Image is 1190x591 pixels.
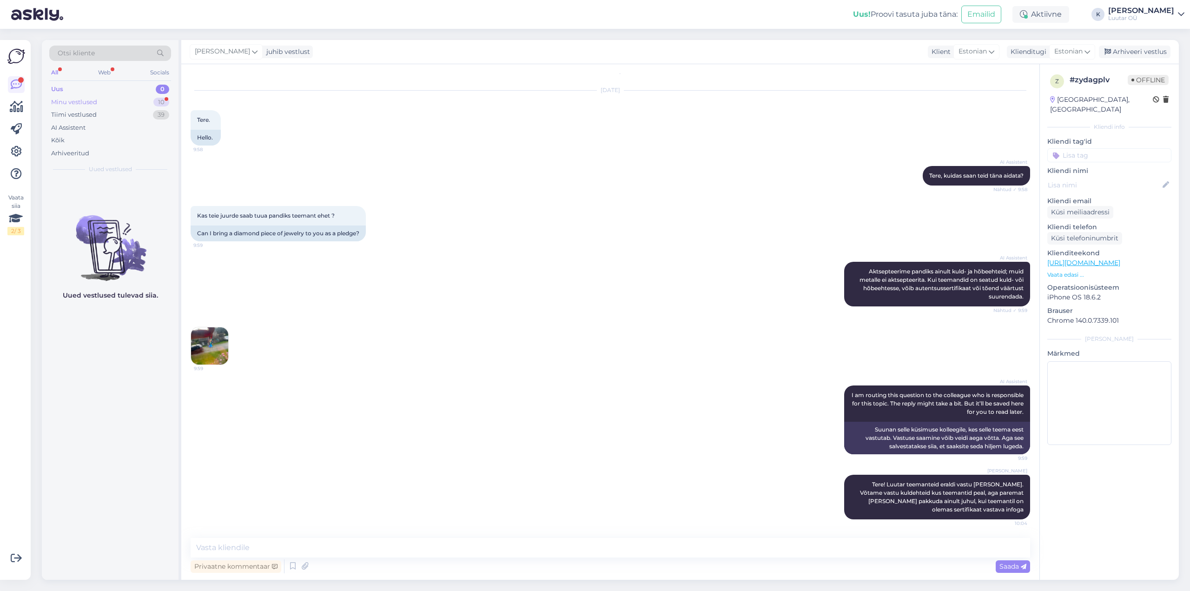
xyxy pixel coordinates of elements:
[961,6,1001,23] button: Emailid
[1047,349,1171,359] p: Märkmed
[1108,7,1184,22] a: [PERSON_NAME]Luutar OÜ
[1108,14,1174,22] div: Luutar OÜ
[1047,271,1171,279] p: Vaata edasi ...
[51,98,97,107] div: Minu vestlused
[1047,148,1171,162] input: Lisa tag
[191,327,228,365] img: Attachment
[852,392,1025,415] span: I am routing this question to the colleague who is responsible for this topic. The reply might ta...
[853,10,871,19] b: Uus!
[1012,6,1069,23] div: Aktiivne
[7,47,25,65] img: Askly Logo
[987,467,1027,474] span: [PERSON_NAME]
[1047,292,1171,302] p: iPhone OS 18.6.2
[1047,123,1171,131] div: Kliendi info
[191,86,1030,94] div: [DATE]
[1047,259,1120,267] a: [URL][DOMAIN_NAME]
[197,116,210,123] span: Tere.
[1091,8,1104,21] div: K
[96,66,112,79] div: Web
[197,212,335,219] span: Kas teie juurde saab tuua pandiks teemant ehet ?
[992,378,1027,385] span: AI Assistent
[58,48,95,58] span: Otsi kliente
[928,47,951,57] div: Klient
[193,242,228,249] span: 9:59
[929,172,1024,179] span: Tere, kuidas saan teid täna aidata?
[194,365,229,372] span: 9:59
[853,9,958,20] div: Proovi tasuta juba täna:
[156,85,169,94] div: 0
[1047,283,1171,292] p: Operatsioonisüsteem
[1047,335,1171,343] div: [PERSON_NAME]
[7,227,24,235] div: 2 / 3
[1047,222,1171,232] p: Kliendi telefon
[51,123,86,133] div: AI Assistent
[1047,166,1171,176] p: Kliendi nimi
[1099,46,1170,58] div: Arhiveeri vestlus
[1007,47,1046,57] div: Klienditugi
[859,268,1025,300] span: Aktsepteerime pandiks ainult kuld- ja hõbeehteid; muid metalle ei aktsepteerita. Kui teemandid on...
[1108,7,1174,14] div: [PERSON_NAME]
[844,422,1030,454] div: Suunan selle küsimuse kolleegile, kes selle teema eest vastutab. Vastuse saamine võib veidi aega ...
[1047,196,1171,206] p: Kliendi email
[1047,248,1171,258] p: Klienditeekond
[193,146,228,153] span: 9:58
[51,85,63,94] div: Uus
[89,165,132,173] span: Uued vestlused
[195,46,250,57] span: [PERSON_NAME]
[1048,180,1161,190] input: Lisa nimi
[1054,46,1083,57] span: Estonian
[1047,316,1171,325] p: Chrome 140.0.7339.101
[999,562,1026,571] span: Saada
[51,149,89,158] div: Arhiveeritud
[1128,75,1169,85] span: Offline
[7,193,24,235] div: Vaata siia
[1050,95,1153,114] div: [GEOGRAPHIC_DATA], [GEOGRAPHIC_DATA]
[153,98,169,107] div: 10
[1047,232,1122,245] div: Küsi telefoninumbrit
[263,47,310,57] div: juhib vestlust
[1047,206,1113,219] div: Küsi meiliaadressi
[153,110,169,120] div: 39
[860,481,1025,513] span: Tere! Luutar teemanteid eraldi vastu [PERSON_NAME]. Võtame vastu kuldehteid kus teemantid peal, a...
[959,46,987,57] span: Estonian
[191,130,221,146] div: Hello.
[1047,137,1171,146] p: Kliendi tag'id
[992,159,1027,166] span: AI Assistent
[51,136,65,145] div: Kõik
[191,560,281,573] div: Privaatne kommentaar
[992,186,1027,193] span: Nähtud ✓ 9:58
[191,226,366,241] div: Can I bring a diamond piece of jewelry to you as a pledge?
[49,66,60,79] div: All
[992,254,1027,261] span: AI Assistent
[42,199,178,282] img: No chats
[51,110,97,120] div: Tiimi vestlused
[1055,78,1059,85] span: z
[148,66,171,79] div: Socials
[63,291,158,300] p: Uued vestlused tulevad siia.
[992,520,1027,527] span: 10:04
[1070,74,1128,86] div: # zydagplv
[1047,306,1171,316] p: Brauser
[992,455,1027,462] span: 9:59
[992,307,1027,314] span: Nähtud ✓ 9:59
